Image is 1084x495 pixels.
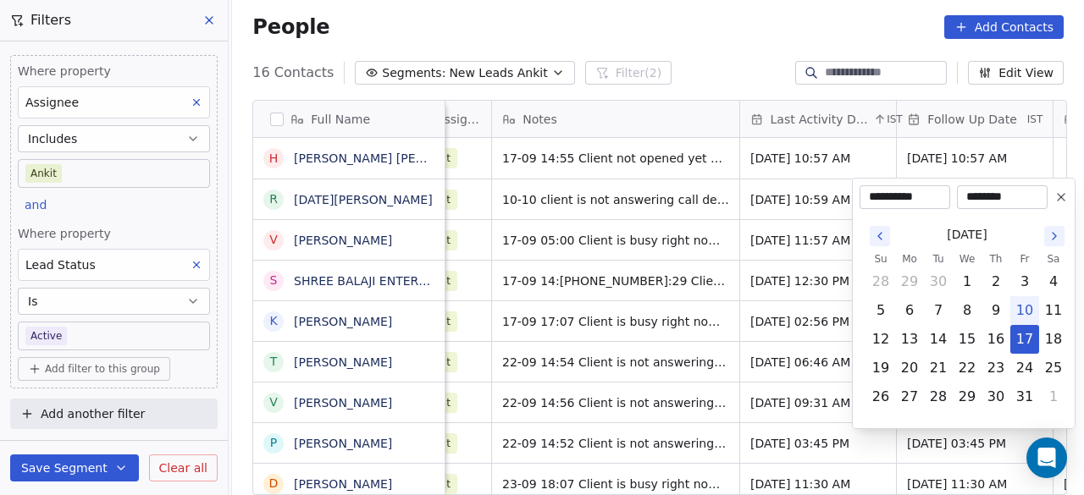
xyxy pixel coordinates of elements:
[867,355,894,382] button: Sunday, October 19th, 2025
[1040,268,1067,295] button: Saturday, October 4th, 2025
[1010,250,1039,267] th: Friday
[1044,226,1065,246] button: Go to the Next Month
[867,268,894,295] button: Sunday, September 28th, 2025
[947,226,987,244] span: [DATE]
[925,268,952,295] button: Tuesday, September 30th, 2025
[982,268,1009,295] button: Thursday, October 2nd, 2025
[953,250,982,267] th: Wednesday
[982,297,1009,324] button: Thursday, October 9th, 2025
[954,383,981,410] button: Wednesday, October 29th, 2025
[867,297,894,324] button: Sunday, October 5th, 2025
[954,326,981,353] button: Wednesday, October 15th, 2025
[925,355,952,382] button: Tuesday, October 21st, 2025
[1011,326,1038,353] button: Friday, October 17th, 2025, selected
[896,297,923,324] button: Monday, October 6th, 2025
[896,326,923,353] button: Monday, October 13th, 2025
[1011,268,1038,295] button: Friday, October 3rd, 2025
[954,355,981,382] button: Wednesday, October 22nd, 2025
[1040,355,1067,382] button: Saturday, October 25th, 2025
[982,326,1009,353] button: Thursday, October 16th, 2025
[1040,383,1067,410] button: Saturday, November 1st, 2025
[954,268,981,295] button: Wednesday, October 1st, 2025
[895,250,924,267] th: Monday
[1039,250,1068,267] th: Saturday
[1011,355,1038,382] button: Friday, October 24th, 2025
[1011,383,1038,410] button: Friday, October 31st, 2025
[982,250,1010,267] th: Thursday
[866,250,1068,411] table: October 2025
[1011,297,1038,324] button: Today, Friday, October 10th, 2025
[896,355,923,382] button: Monday, October 20th, 2025
[867,326,894,353] button: Sunday, October 12th, 2025
[924,250,953,267] th: Tuesday
[866,250,895,267] th: Sunday
[982,355,1009,382] button: Thursday, October 23rd, 2025
[982,383,1009,410] button: Thursday, October 30th, 2025
[896,268,923,295] button: Monday, September 29th, 2025
[925,383,952,410] button: Tuesday, October 28th, 2025
[870,226,890,246] button: Go to the Previous Month
[896,383,923,410] button: Monday, October 27th, 2025
[867,383,894,410] button: Sunday, October 26th, 2025
[954,297,981,324] button: Wednesday, October 8th, 2025
[925,297,952,324] button: Tuesday, October 7th, 2025
[1040,326,1067,353] button: Saturday, October 18th, 2025
[1040,297,1067,324] button: Saturday, October 11th, 2025
[925,326,952,353] button: Tuesday, October 14th, 2025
